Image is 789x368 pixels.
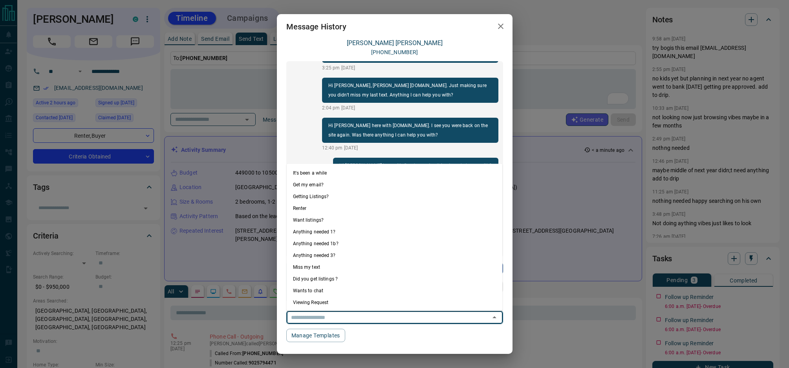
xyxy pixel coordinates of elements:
[287,214,503,226] li: Want listings?
[328,81,492,100] p: Hi [PERSON_NAME], [PERSON_NAME] [DOMAIN_NAME]. Just making sure you didn't miss my last text. Any...
[339,161,492,170] p: Hi [PERSON_NAME] here with Condos.ca.Anything I can help you with?
[347,39,443,47] a: [PERSON_NAME] [PERSON_NAME]
[286,329,345,342] button: Manage Templates
[287,284,503,296] li: Wants to chat
[287,249,503,261] li: Anything needed 3?
[287,179,503,190] li: Get my email?
[287,202,503,214] li: Renter
[287,308,503,320] li: Nothing Needed
[287,167,503,179] li: It's been a while
[322,104,498,111] p: 2:04 pm [DATE]
[277,14,356,39] h2: Message History
[287,237,503,249] li: Anything needed 1b?
[322,64,498,71] p: 3:25 pm [DATE]
[287,296,503,308] li: Viewing Request
[322,144,498,151] p: 12:40 pm [DATE]
[287,261,503,273] li: Miss my text
[287,273,503,284] li: Did you get listings ?
[371,48,418,56] p: [PHONE_NUMBER]
[489,312,500,323] button: Close
[287,226,503,237] li: Anything needed 1?
[287,190,503,202] li: Getting Listings?
[328,121,492,140] p: Hi [PERSON_NAME] here with [DOMAIN_NAME]. I see you were back on the site again. Was there anythi...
